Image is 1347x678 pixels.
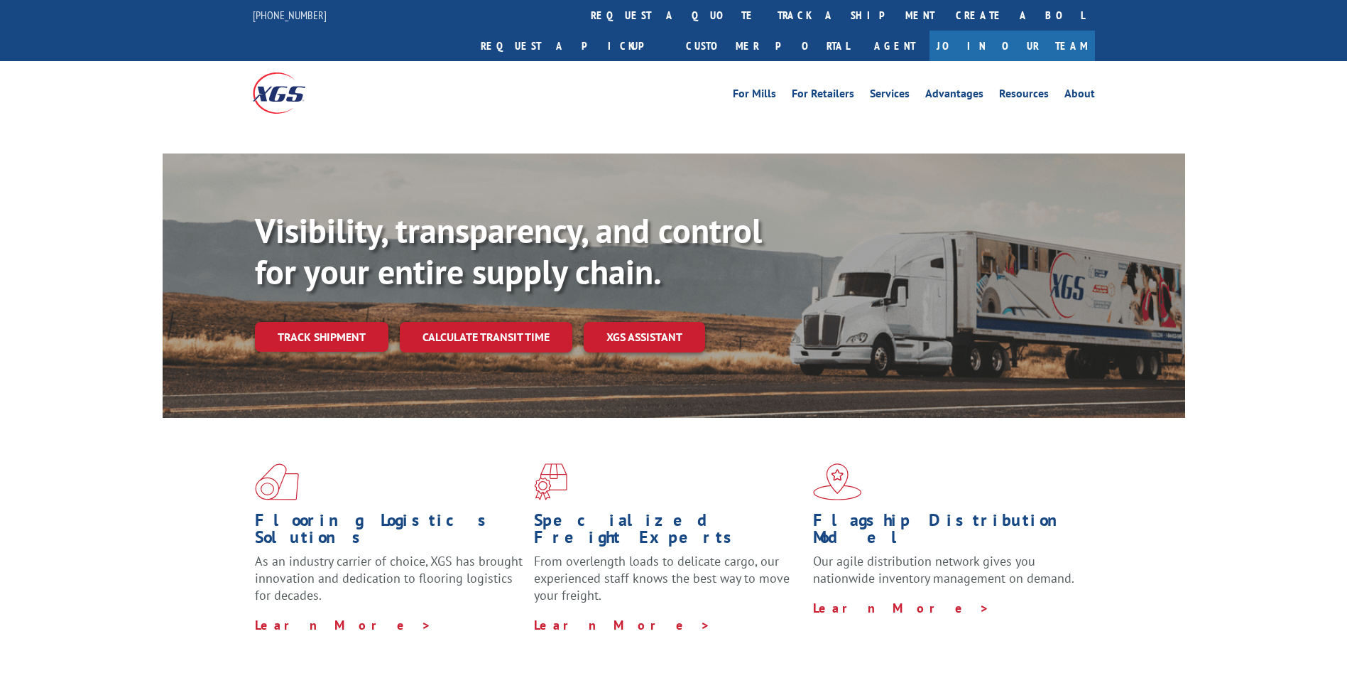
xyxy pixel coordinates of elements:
a: Services [870,88,910,104]
span: As an industry carrier of choice, XGS has brought innovation and dedication to flooring logistics... [255,553,523,603]
h1: Specialized Freight Experts [534,512,802,553]
a: Request a pickup [470,31,675,61]
span: Our agile distribution network gives you nationwide inventory management on demand. [813,553,1074,586]
img: xgs-icon-focused-on-flooring-red [534,463,567,500]
a: Calculate transit time [400,322,572,353]
a: XGS ASSISTANT [584,322,705,353]
a: Customer Portal [675,31,860,61]
a: [PHONE_NUMBER] [253,8,327,22]
a: Learn More > [813,600,990,616]
a: About [1064,88,1095,104]
a: Agent [860,31,929,61]
h1: Flooring Logistics Solutions [255,512,523,553]
a: Join Our Team [929,31,1095,61]
a: Track shipment [255,322,388,352]
a: Advantages [925,88,983,104]
a: For Retailers [792,88,854,104]
img: xgs-icon-flagship-distribution-model-red [813,463,862,500]
a: Learn More > [255,617,432,633]
img: xgs-icon-total-supply-chain-intelligence-red [255,463,299,500]
b: Visibility, transparency, and control for your entire supply chain. [255,208,762,294]
h1: Flagship Distribution Model [813,512,1081,553]
a: Learn More > [534,617,711,633]
a: For Mills [733,88,776,104]
a: Resources [999,88,1049,104]
p: From overlength loads to delicate cargo, our experienced staff knows the best way to move your fr... [534,553,802,616]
